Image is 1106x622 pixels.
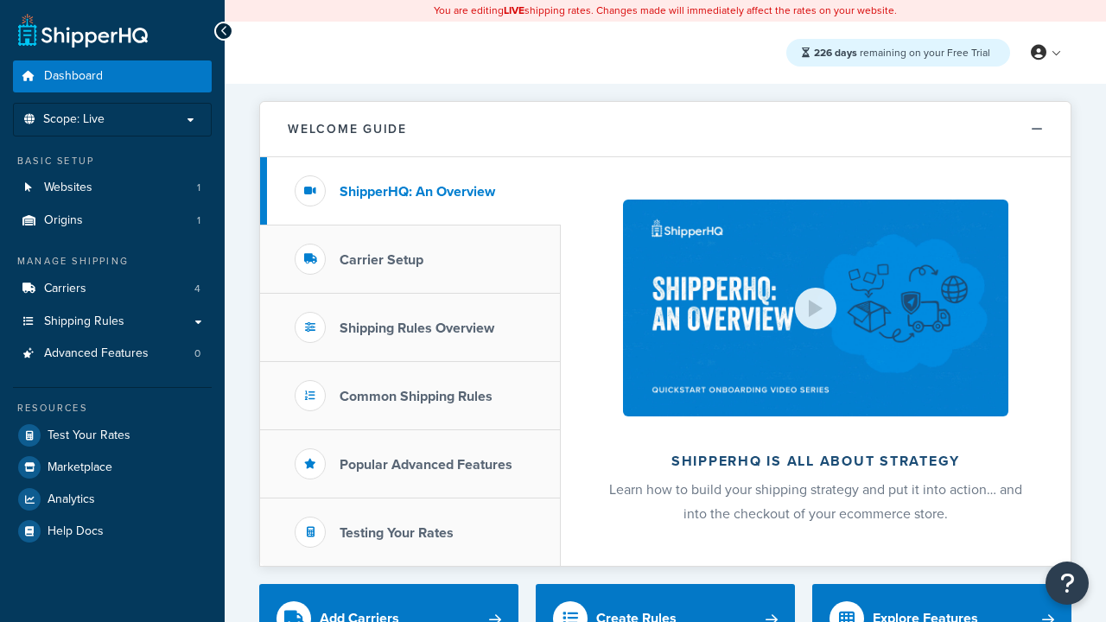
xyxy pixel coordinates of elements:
[504,3,524,18] b: LIVE
[623,200,1008,416] img: ShipperHQ is all about strategy
[13,401,212,416] div: Resources
[260,102,1071,157] button: Welcome Guide
[13,205,212,237] a: Origins1
[13,338,212,370] li: Advanced Features
[44,346,149,361] span: Advanced Features
[13,273,212,305] li: Carriers
[48,492,95,507] span: Analytics
[13,516,212,547] a: Help Docs
[814,45,857,60] strong: 226 days
[44,181,92,195] span: Websites
[609,479,1022,524] span: Learn how to build your shipping strategy and put it into action… and into the checkout of your e...
[288,123,407,136] h2: Welcome Guide
[13,254,212,269] div: Manage Shipping
[13,420,212,451] a: Test Your Rates
[340,525,454,541] h3: Testing Your Rates
[13,154,212,168] div: Basic Setup
[340,184,495,200] h3: ShipperHQ: An Overview
[13,484,212,515] a: Analytics
[13,452,212,483] a: Marketplace
[13,205,212,237] li: Origins
[194,346,200,361] span: 0
[1046,562,1089,605] button: Open Resource Center
[13,273,212,305] a: Carriers4
[13,172,212,204] a: Websites1
[13,306,212,338] a: Shipping Rules
[48,524,104,539] span: Help Docs
[340,389,493,404] h3: Common Shipping Rules
[13,338,212,370] a: Advanced Features0
[340,252,423,268] h3: Carrier Setup
[48,428,130,443] span: Test Your Rates
[13,172,212,204] li: Websites
[44,314,124,329] span: Shipping Rules
[13,60,212,92] a: Dashboard
[607,454,1025,469] h2: ShipperHQ is all about strategy
[197,213,200,228] span: 1
[43,112,105,127] span: Scope: Live
[814,45,990,60] span: remaining on your Free Trial
[197,181,200,195] span: 1
[44,69,103,84] span: Dashboard
[48,460,112,475] span: Marketplace
[44,213,83,228] span: Origins
[340,457,512,473] h3: Popular Advanced Features
[340,321,494,336] h3: Shipping Rules Overview
[44,282,86,296] span: Carriers
[194,282,200,296] span: 4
